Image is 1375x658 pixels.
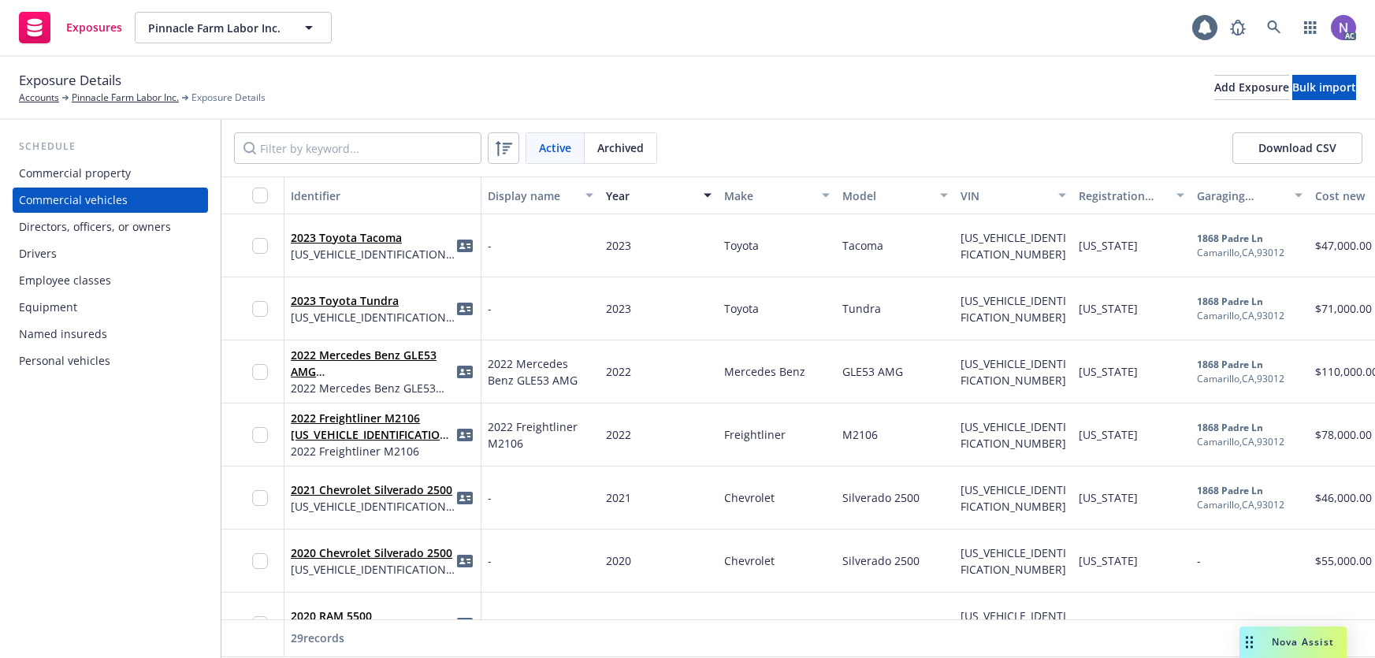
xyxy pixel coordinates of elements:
[961,293,1066,325] span: [US_VEHICLE_IDENTIFICATION_NUMBER]
[1239,626,1347,658] button: Nova Assist
[1222,12,1254,43] a: Report a Bug
[291,188,474,204] div: Identifier
[455,299,474,318] a: idCard
[842,553,920,568] span: Silverado 2500
[19,70,121,91] span: Exposure Details
[961,230,1066,262] span: [US_VEHICLE_IDENTIFICATION_NUMBER]
[539,139,571,156] span: Active
[1197,232,1263,245] b: 1868 Padre Ln
[1079,553,1138,568] span: [US_STATE]
[191,91,266,105] span: Exposure Details
[718,177,836,214] button: Make
[606,616,631,631] span: 2020
[291,482,452,497] a: 2021 Chevrolet Silverado 2500
[1197,246,1284,260] div: Camarillo , CA , 93012
[488,300,492,317] span: -
[1079,427,1138,442] span: [US_STATE]
[291,293,399,308] a: 2023 Toyota Tundra
[488,552,492,569] span: -
[252,188,268,203] input: Select all
[1079,301,1138,316] span: [US_STATE]
[1191,177,1309,214] button: Garaging address
[1214,75,1289,100] button: Add Exposure
[13,6,128,50] a: Exposures
[291,380,455,396] span: 2022 Mercedes Benz GLE53 AMG
[135,12,332,43] button: Pinnacle Farm Labor Inc.
[252,553,268,569] input: Toggle Row Selected
[1315,490,1372,505] span: $46,000.00
[1197,552,1201,569] span: -
[19,348,110,374] div: Personal vehicles
[1292,75,1356,100] button: Bulk import
[954,177,1072,214] button: VIN
[291,608,455,624] span: 2020 RAM 5500
[961,545,1066,577] span: [US_VEHICLE_IDENTIFICATION_NUMBER]
[284,177,481,214] button: Identifier
[291,246,455,262] span: [US_VEHICLE_IDENTIFICATION_NUMBER]
[724,188,812,204] div: Make
[1272,635,1334,649] span: Nova Assist
[291,443,455,459] span: 2022 Freightliner M2106
[19,214,171,240] div: Directors, officers, or owners
[488,188,576,204] div: Display name
[1197,295,1263,308] b: 1868 Padre Ln
[13,188,208,213] a: Commercial vehicles
[455,615,474,634] a: idCard
[724,301,759,316] span: Toyota
[961,188,1049,204] div: VIN
[234,132,481,164] input: Filter by keyword...
[1295,12,1326,43] a: Switch app
[1292,76,1356,99] div: Bulk import
[606,427,631,442] span: 2022
[488,355,593,388] span: 2022 Mercedes Benz GLE53 AMG
[455,236,474,255] span: idCard
[1079,238,1138,253] span: [US_STATE]
[600,177,718,214] button: Year
[291,481,455,498] span: 2021 Chevrolet Silverado 2500
[606,490,631,505] span: 2021
[1079,490,1138,505] span: [US_STATE]
[455,552,474,571] a: idCard
[1315,616,1372,631] span: $50,000.00
[488,489,492,506] span: -
[724,238,759,253] span: Toyota
[1079,188,1167,204] div: Registration state
[481,177,600,214] button: Display name
[488,237,492,254] span: -
[488,418,593,452] span: 2022 Freightliner M2106
[1232,132,1362,164] button: Download CSV
[291,498,455,515] span: [US_VEHICLE_IDENTIFICATION_NUMBER]
[1079,364,1138,379] span: [US_STATE]
[1197,484,1263,497] b: 1868 Padre Ln
[291,309,455,325] span: [US_VEHICLE_IDENTIFICATION_NUMBER]
[1214,76,1289,99] div: Add Exposure
[1315,238,1372,253] span: $47,000.00
[961,608,1066,640] span: [US_VEHICLE_IDENTIFICATION_NUMBER]
[1197,358,1263,371] b: 1868 Padre Ln
[842,238,883,253] span: Tacoma
[1315,301,1372,316] span: $71,000.00
[842,490,920,505] span: Silverado 2500
[455,426,474,444] span: idCard
[291,292,455,309] span: 2023 Toyota Tundra
[488,615,492,632] span: -
[19,188,128,213] div: Commercial vehicles
[291,545,452,560] a: 2020 Chevrolet Silverado 2500
[252,490,268,506] input: Toggle Row Selected
[13,214,208,240] a: Directors, officers, or owners
[291,410,455,443] span: 2022 Freightliner M2106 [US_VEHICLE_IDENTIFICATION_NUMBER]
[606,238,631,253] span: 2023
[252,427,268,443] input: Toggle Row Selected
[1197,498,1284,512] div: Camarillo , CA , 93012
[19,161,131,186] div: Commercial property
[19,241,57,266] div: Drivers
[1197,421,1263,434] b: 1868 Padre Ln
[1197,615,1201,632] span: -
[1197,188,1285,204] div: Garaging address
[1197,309,1284,323] div: Camarillo , CA , 93012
